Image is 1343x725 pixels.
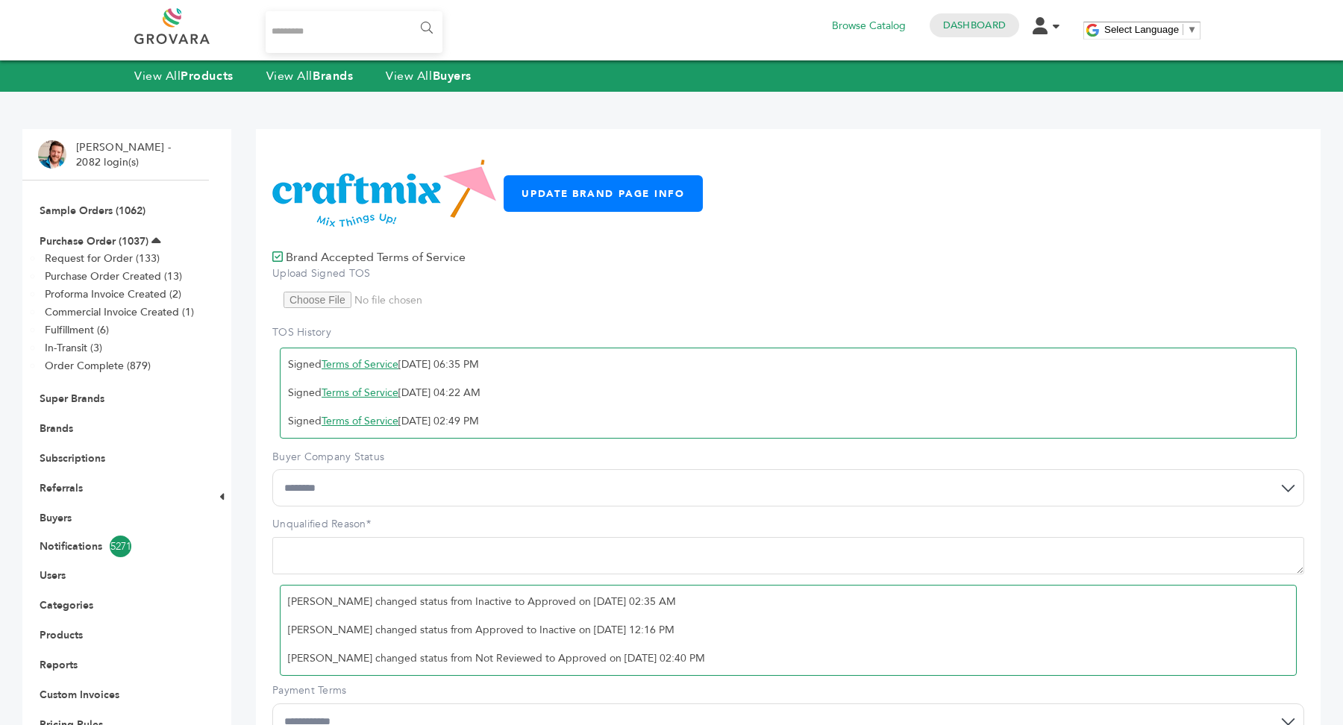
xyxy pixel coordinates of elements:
span: Select Language [1104,24,1179,35]
a: Fulfillment (6) [45,323,109,337]
strong: Buyers [433,68,472,84]
li: [PERSON_NAME] - 2082 login(s) [76,140,175,169]
a: Purchase Order (1037) [40,234,148,248]
a: Buyers [40,511,72,525]
label: TOS History [272,325,1304,340]
a: Browse Catalog [832,18,906,34]
a: Proforma Invoice Created (2) [45,287,181,301]
span: ▼ [1187,24,1197,35]
a: Referrals [40,481,83,495]
a: Brands [40,421,73,436]
label: Buyer Company Status [272,450,1304,465]
span: Brand Accepted Terms of Service [286,249,466,266]
a: View AllBuyers [386,68,472,84]
a: Order Complete (879) [45,359,151,373]
p: [PERSON_NAME] changed status from Not Reviewed to Approved on [DATE] 02:40 PM [288,650,1289,668]
p: Signed [DATE] 02:49 PM [288,412,1289,430]
a: Products [40,628,83,642]
input: Search... [266,11,442,53]
strong: Products [181,68,233,84]
a: Dashboard [943,19,1006,32]
a: Commercial Invoice Created (1) [45,305,194,319]
a: UPDATE BRAND PAGE INFO [504,175,703,212]
img: Brand Name [272,152,496,234]
a: Request for Order (133) [45,251,160,266]
strong: Brands [313,68,353,84]
a: Purchase Order Created (13) [45,269,182,283]
span: 5271 [110,536,131,557]
span: ​ [1183,24,1183,35]
a: Terms of Service [322,357,398,371]
a: Categories [40,598,93,612]
a: Custom Invoices [40,688,119,702]
a: Users [40,568,66,583]
p: [PERSON_NAME] changed status from Approved to Inactive on [DATE] 12:16 PM [288,621,1289,639]
a: Super Brands [40,392,104,406]
a: Subscriptions [40,451,105,465]
label: Unqualified Reason* [272,517,1304,532]
p: [PERSON_NAME] changed status from Inactive to Approved on [DATE] 02:35 AM [288,593,1289,611]
label: Upload Signed TOS [272,266,1304,281]
a: Sample Orders (1062) [40,204,145,218]
a: Terms of Service [322,386,398,400]
a: View AllProducts [134,68,234,84]
a: View AllBrands [266,68,354,84]
a: Terms of Service [322,414,398,428]
a: In-Transit (3) [45,341,102,355]
a: Reports [40,658,78,672]
p: Signed [DATE] 04:22 AM [288,384,1289,402]
label: Payment Terms [272,683,1304,698]
p: Signed [DATE] 06:35 PM [288,356,1289,374]
a: Select Language​ [1104,24,1197,35]
a: Notifications5271 [40,536,192,557]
